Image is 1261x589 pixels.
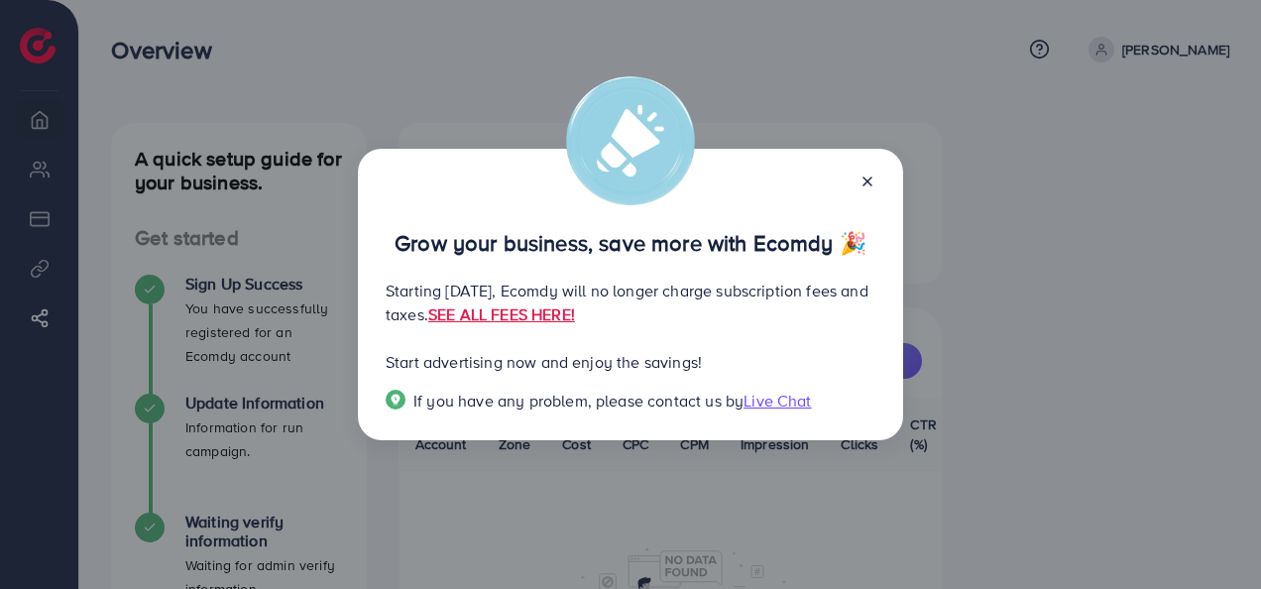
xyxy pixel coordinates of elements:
[566,76,695,205] img: alert
[386,279,875,326] p: Starting [DATE], Ecomdy will no longer charge subscription fees and taxes.
[744,390,811,412] span: Live Chat
[386,390,405,410] img: Popup guide
[413,390,744,412] span: If you have any problem, please contact us by
[428,303,575,325] a: SEE ALL FEES HERE!
[386,231,875,255] p: Grow your business, save more with Ecomdy 🎉
[386,350,875,374] p: Start advertising now and enjoy the savings!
